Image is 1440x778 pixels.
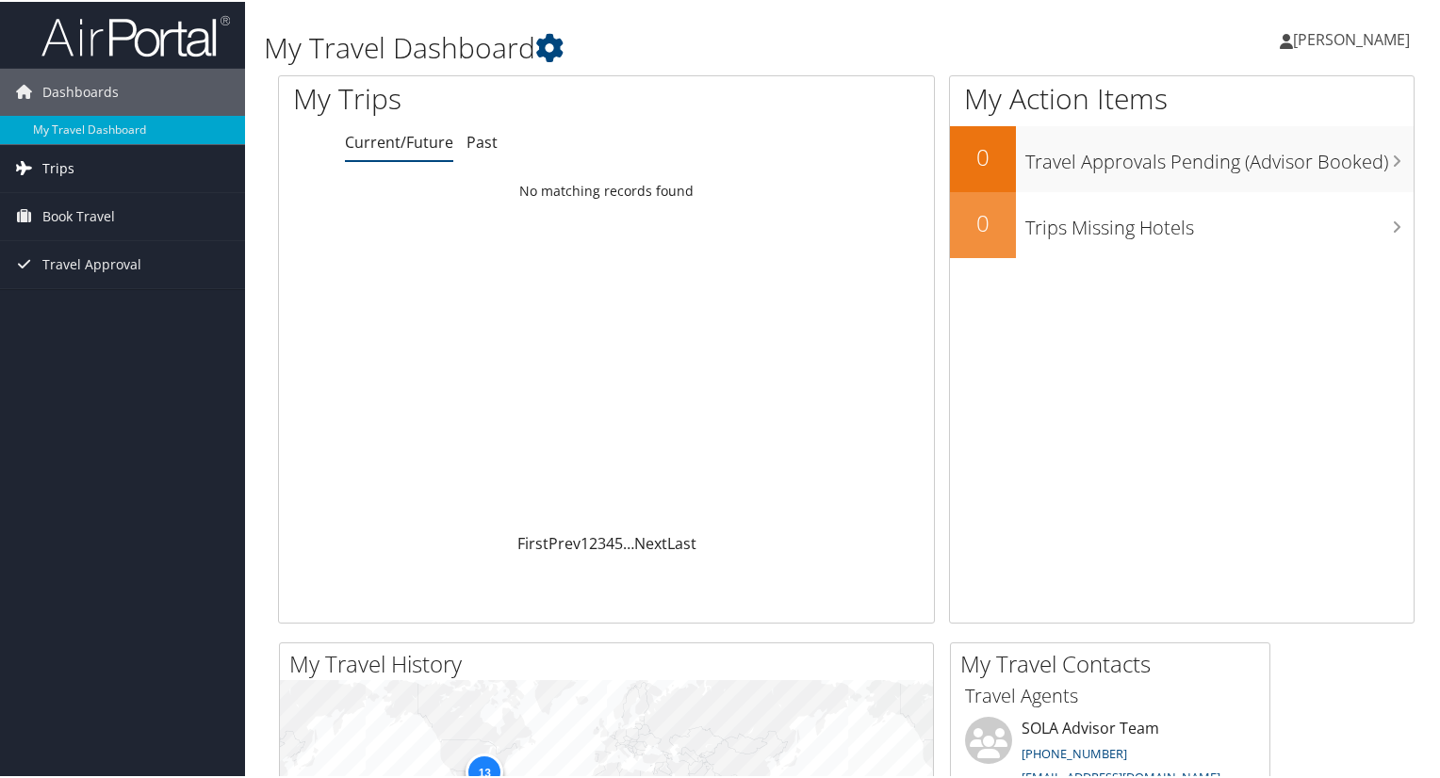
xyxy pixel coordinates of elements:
[606,531,614,552] a: 4
[293,77,647,117] h1: My Trips
[1025,203,1414,239] h3: Trips Missing Hotels
[41,12,230,57] img: airportal-logo.png
[597,531,606,552] a: 3
[279,172,934,206] td: No matching records found
[965,681,1255,707] h3: Travel Agents
[42,143,74,190] span: Trips
[589,531,597,552] a: 2
[466,130,498,151] a: Past
[623,531,634,552] span: …
[42,191,115,238] span: Book Travel
[1293,27,1410,48] span: [PERSON_NAME]
[548,531,581,552] a: Prev
[581,531,589,552] a: 1
[1280,9,1429,66] a: [PERSON_NAME]
[345,130,453,151] a: Current/Future
[960,646,1269,678] h2: My Travel Contacts
[1025,138,1414,173] h3: Travel Approvals Pending (Advisor Booked)
[950,77,1414,117] h1: My Action Items
[950,139,1016,171] h2: 0
[517,531,548,552] a: First
[614,531,623,552] a: 5
[289,646,933,678] h2: My Travel History
[42,67,119,114] span: Dashboards
[950,205,1016,237] h2: 0
[264,26,1040,66] h1: My Travel Dashboard
[1022,743,1127,760] a: [PHONE_NUMBER]
[950,124,1414,190] a: 0Travel Approvals Pending (Advisor Booked)
[634,531,667,552] a: Next
[667,531,696,552] a: Last
[42,239,141,286] span: Travel Approval
[950,190,1414,256] a: 0Trips Missing Hotels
